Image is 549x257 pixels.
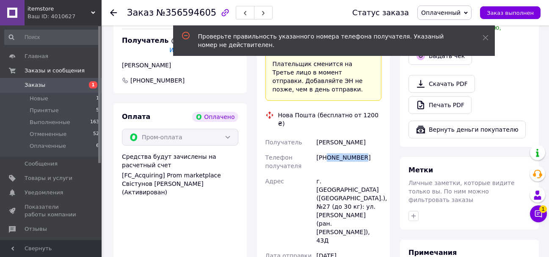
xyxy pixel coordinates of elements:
[539,205,547,213] span: 1
[487,10,534,16] span: Заказ выполнен
[90,119,99,126] span: 163
[198,32,461,49] div: Проверьте правильность указанного номера телефона получателя. Указаный номер не действителен.
[25,225,47,233] span: Отзывы
[276,111,384,128] div: Нова Пошта (бесплатно от 1200 ₴)
[89,81,97,88] span: 1
[28,5,91,13] span: itemstore
[30,130,66,138] span: Отмененные
[25,174,72,182] span: Товары и услуги
[30,119,70,126] span: Выполненные
[96,142,99,150] span: 6
[408,180,515,203] span: Личные заметки, которые видите только вы. По ним можно фильтровать заказы
[315,150,383,174] div: [PHONE_NUMBER]
[408,75,475,93] a: Скачать PDF
[30,95,48,102] span: Новые
[122,113,150,121] span: Оплата
[110,8,117,17] div: Вернуться назад
[93,130,99,138] span: 52
[265,154,302,169] span: Телефон получателя
[30,142,66,150] span: Оплаченные
[408,121,526,138] button: Вернуть деньги покупателю
[25,81,45,89] span: Заказы
[122,152,238,196] div: Средства будут зачислены на расчетный счет
[265,139,302,146] span: Получатель
[408,166,433,174] span: Метки
[96,107,99,114] span: 5
[30,107,59,114] span: Принятые
[265,178,284,185] span: Адрес
[96,95,99,102] span: 1
[130,76,185,85] span: [PHONE_NUMBER]
[122,36,178,44] span: Получатель
[273,60,375,94] div: Плательщик сменится на Третье лицо в момент отправки. Добавляйте ЭН не позже, чем в день отправки.
[28,13,102,20] div: Ваш ID: 4010627
[25,203,78,218] span: Показатели работы компании
[480,6,541,19] button: Заказ выполнен
[408,249,457,257] span: Примечания
[122,171,238,196] div: [FC_Acquiring] Prom marketplace Свістунов [PERSON_NAME] (Активирован)
[156,8,216,18] span: №356594605
[315,135,383,150] div: [PERSON_NAME]
[122,61,238,69] div: [PERSON_NAME]
[25,160,58,168] span: Сообщения
[25,53,48,60] span: Главная
[408,96,472,114] a: Печать PDF
[315,174,383,248] div: г. [GEOGRAPHIC_DATA] ([GEOGRAPHIC_DATA].), №27 (до 30 кг): ул. [PERSON_NAME] (ран. [PERSON_NAME])...
[352,8,409,17] div: Статус заказа
[25,67,85,75] span: Заказы и сообщения
[25,189,63,196] span: Уведомления
[127,8,154,18] span: Заказ
[169,47,238,53] span: Изменить получателя
[4,30,100,45] input: Поиск
[192,112,238,122] div: Оплачено
[421,9,461,16] span: Оплаченный
[530,205,547,222] button: Чат с покупателем1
